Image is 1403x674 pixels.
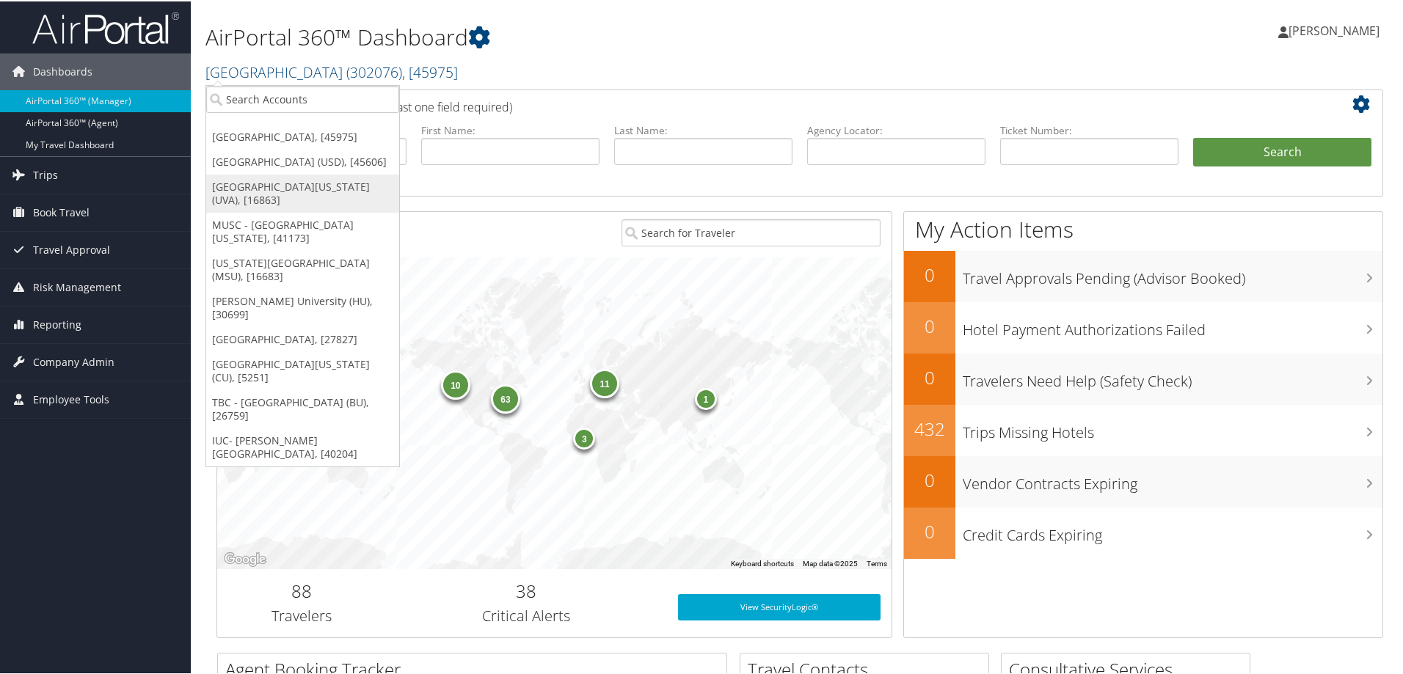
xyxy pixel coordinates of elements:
[573,426,595,448] div: 3
[397,577,656,602] h2: 38
[904,213,1382,243] h1: My Action Items
[1289,21,1380,37] span: [PERSON_NAME]
[206,173,399,211] a: [GEOGRAPHIC_DATA][US_STATE] (UVA), [16863]
[731,557,794,568] button: Keyboard shortcuts
[904,364,955,389] h2: 0
[402,61,458,81] span: , [ 45975 ]
[904,455,1382,506] a: 0Vendor Contracts Expiring
[228,577,375,602] h2: 88
[33,52,92,89] span: Dashboards
[963,516,1382,544] h3: Credit Cards Expiring
[33,343,114,379] span: Company Admin
[867,558,887,566] a: Terms (opens in new tab)
[1000,122,1178,136] label: Ticket Number:
[206,211,399,249] a: MUSC - [GEOGRAPHIC_DATA][US_STATE], [41173]
[678,593,881,619] a: View SecurityLogic®
[1278,7,1394,51] a: [PERSON_NAME]
[963,362,1382,390] h3: Travelers Need Help (Safety Check)
[205,61,458,81] a: [GEOGRAPHIC_DATA]
[904,415,955,440] h2: 432
[206,148,399,173] a: [GEOGRAPHIC_DATA] (USD), [45606]
[206,427,399,465] a: IUC- [PERSON_NAME][GEOGRAPHIC_DATA], [40204]
[206,326,399,351] a: [GEOGRAPHIC_DATA], [27827]
[904,312,955,337] h2: 0
[491,383,520,412] div: 63
[590,367,619,397] div: 11
[904,352,1382,403] a: 0Travelers Need Help (Safety Check)
[33,305,81,342] span: Reporting
[206,287,399,326] a: [PERSON_NAME] University (HU), [30699]
[963,414,1382,442] h3: Trips Missing Hotels
[221,549,269,568] img: Google
[33,268,121,304] span: Risk Management
[904,301,1382,352] a: 0Hotel Payment Authorizations Failed
[803,558,858,566] span: Map data ©2025
[32,10,179,44] img: airportal-logo.png
[346,61,402,81] span: ( 302076 )
[614,122,792,136] label: Last Name:
[904,249,1382,301] a: 0Travel Approvals Pending (Advisor Booked)
[421,122,600,136] label: First Name:
[33,155,58,192] span: Trips
[904,261,955,286] h2: 0
[963,260,1382,287] h3: Travel Approvals Pending (Advisor Booked)
[904,506,1382,557] a: 0Credit Cards Expiring
[33,230,110,267] span: Travel Approval
[228,604,375,625] h3: Travelers
[1193,136,1371,166] button: Search
[206,249,399,287] a: [US_STATE][GEOGRAPHIC_DATA] (MSU), [16683]
[904,466,955,491] h2: 0
[228,91,1275,116] h2: Airtinerary Lookup
[397,604,656,625] h3: Critical Alerts
[206,351,399,389] a: [GEOGRAPHIC_DATA][US_STATE] (CU), [5251]
[221,549,269,568] a: Open this area in Google Maps (opens a new window)
[963,311,1382,339] h3: Hotel Payment Authorizations Failed
[206,84,399,111] input: Search Accounts
[807,122,985,136] label: Agency Locator:
[963,465,1382,493] h3: Vendor Contracts Expiring
[205,21,998,51] h1: AirPortal 360™ Dashboard
[622,218,881,245] input: Search for Traveler
[904,518,955,543] h2: 0
[33,380,109,417] span: Employee Tools
[440,369,470,398] div: 10
[33,193,90,230] span: Book Travel
[206,123,399,148] a: [GEOGRAPHIC_DATA], [45975]
[904,403,1382,455] a: 432Trips Missing Hotels
[206,389,399,427] a: TBC - [GEOGRAPHIC_DATA] (BU), [26759]
[372,98,512,114] span: (at least one field required)
[694,386,716,408] div: 1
